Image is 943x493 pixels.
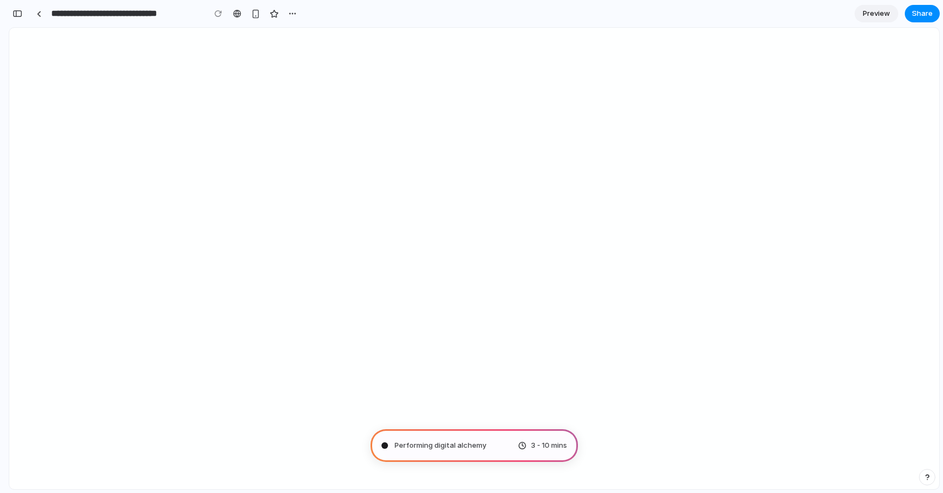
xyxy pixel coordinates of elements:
span: Performing digital alchemy [395,440,486,451]
a: Preview [855,5,898,22]
span: 3 - 10 mins [531,440,567,451]
button: Share [905,5,940,22]
span: Preview [863,8,890,19]
span: Share [912,8,933,19]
